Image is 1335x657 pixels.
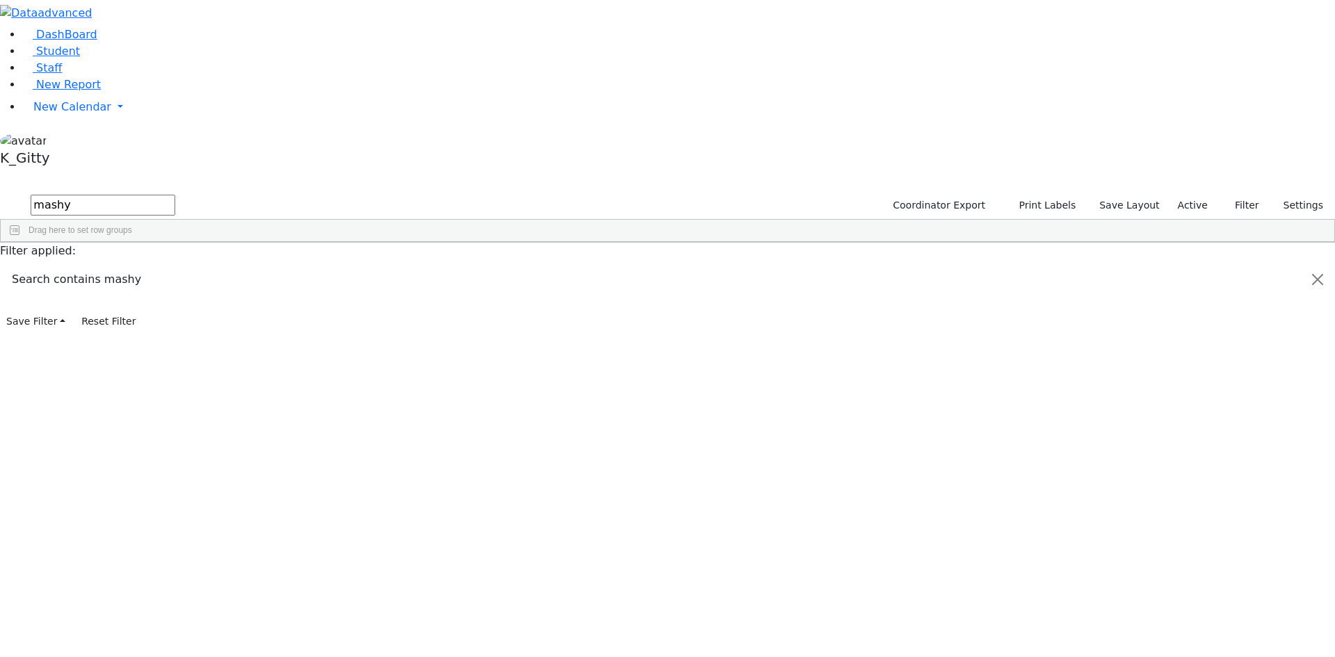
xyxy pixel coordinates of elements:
[884,195,992,216] button: Coordinator Export
[36,78,101,91] span: New Report
[22,93,1335,121] a: New Calendar
[22,28,97,41] a: DashBoard
[1172,195,1214,216] label: Active
[31,195,175,216] input: Search
[75,311,142,332] button: Reset Filter
[1003,195,1082,216] button: Print Labels
[36,44,80,58] span: Student
[33,100,111,113] span: New Calendar
[22,78,101,91] a: New Report
[1093,195,1165,216] button: Save Layout
[36,61,62,74] span: Staff
[1217,195,1265,216] button: Filter
[36,28,97,41] span: DashBoard
[1301,260,1334,299] button: Close
[22,44,80,58] a: Student
[29,225,132,235] span: Drag here to set row groups
[1265,195,1329,216] button: Settings
[22,61,62,74] a: Staff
